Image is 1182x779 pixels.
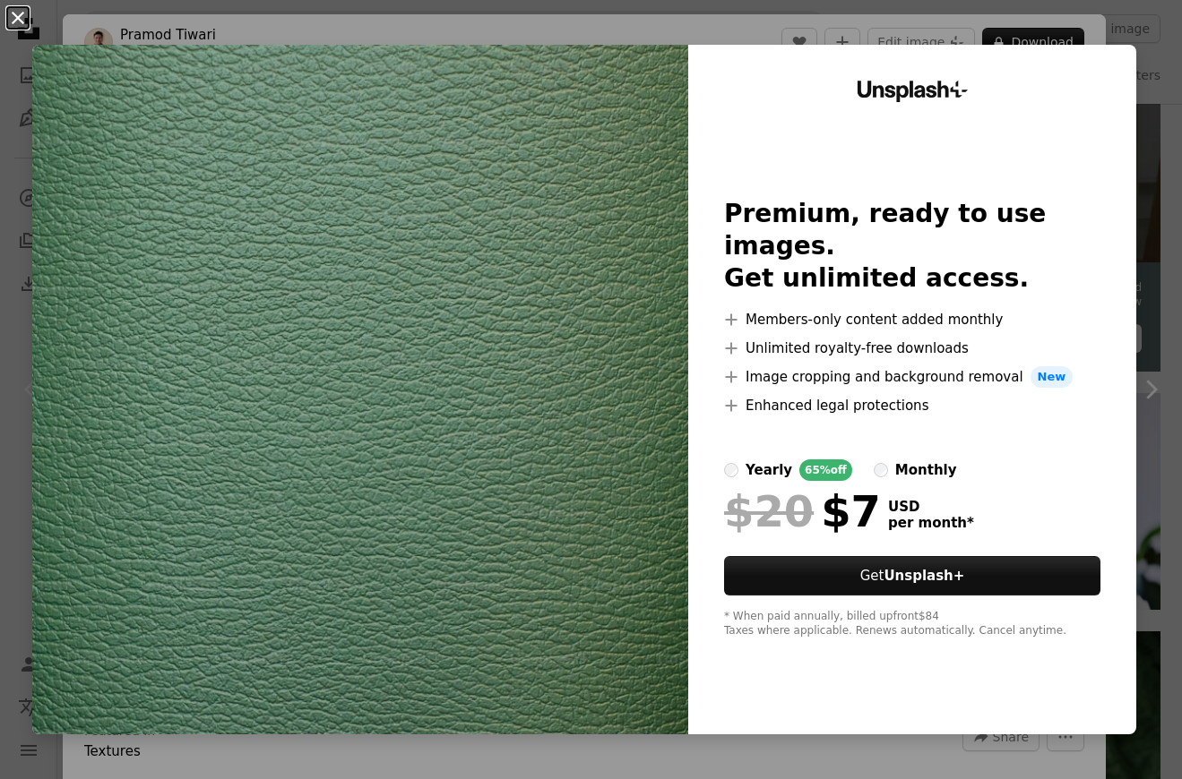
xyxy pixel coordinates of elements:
[724,395,1100,416] li: Enhanced legal protections
[724,198,1100,295] h2: Premium, ready to use images. Get unlimited access.
[746,459,792,481] div: yearly
[724,366,1100,388] li: Image cropping and background removal
[888,499,974,515] span: USD
[724,309,1100,330] li: Members-only content added monthly
[1031,366,1074,388] span: New
[895,459,957,481] div: monthly
[874,463,888,477] input: monthly
[724,556,1100,595] button: GetUnsplash+
[724,610,1100,638] div: * When paid annually, billed upfront $84 Taxes where applicable. Renews automatically. Cancel any...
[799,459,852,481] div: 65% off
[724,488,881,535] div: $7
[724,463,738,477] input: yearly65%off
[724,488,814,535] span: $20
[724,338,1100,359] li: Unlimited royalty-free downloads
[884,568,964,584] strong: Unsplash+
[888,515,974,531] span: per month *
